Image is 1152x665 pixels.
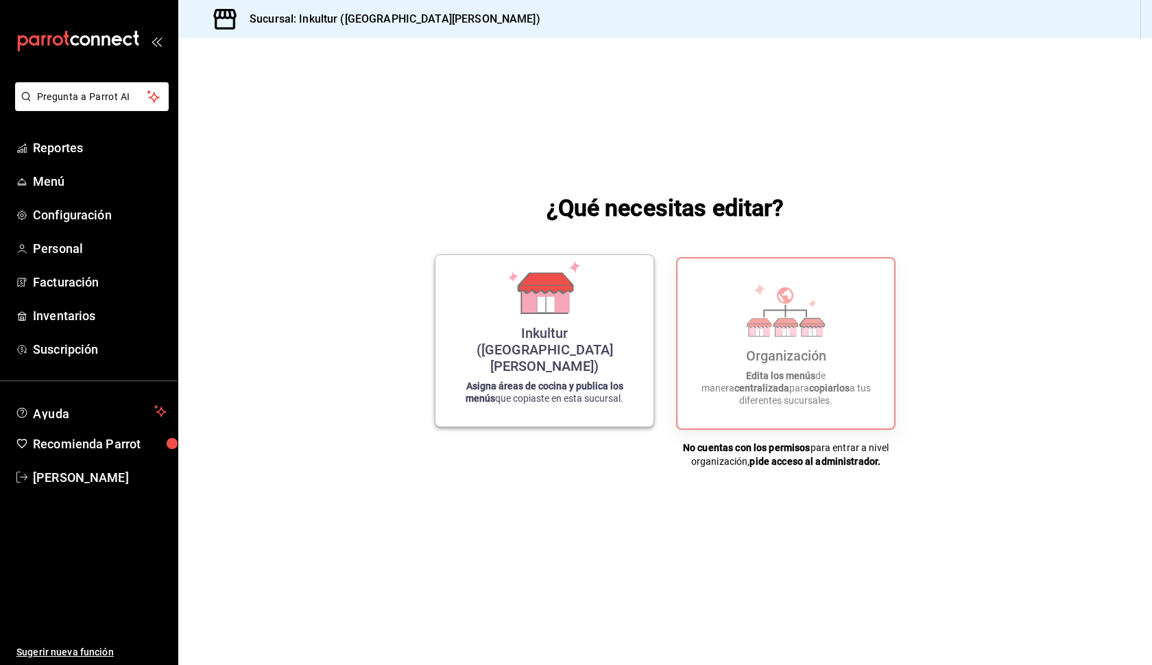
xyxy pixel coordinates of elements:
[15,82,169,111] button: Pregunta a Parrot AI
[10,99,169,114] a: Pregunta a Parrot AI
[33,468,167,487] span: [PERSON_NAME]
[33,340,167,359] span: Suscripción
[33,435,167,453] span: Recomienda Parrot
[33,403,149,420] span: Ayuda
[16,645,167,660] span: Sugerir nueva función
[734,383,789,394] strong: centralizada
[746,370,815,381] strong: Edita los menús
[746,348,826,364] div: Organización
[683,442,811,453] strong: No cuentas con los permisos
[151,36,162,47] button: open_drawer_menu
[676,441,896,468] div: para entrar a nivel organización,
[547,191,784,224] h1: ¿Qué necesitas editar?
[749,456,880,467] strong: pide acceso al administrador.
[33,172,167,191] span: Menú
[33,306,167,325] span: Inventarios
[33,138,167,157] span: Reportes
[452,325,637,374] div: Inkultur ([GEOGRAPHIC_DATA][PERSON_NAME])
[239,11,540,27] h3: Sucursal: Inkultur ([GEOGRAPHIC_DATA][PERSON_NAME])
[37,90,147,104] span: Pregunta a Parrot AI
[694,370,878,407] p: de manera para a tus diferentes sucursales.
[33,273,167,291] span: Facturación
[33,239,167,258] span: Personal
[466,380,623,404] strong: Asigna áreas de cocina y publica los menús
[452,380,637,404] p: que copiaste en esta sucursal.
[33,206,167,224] span: Configuración
[809,383,850,394] strong: copiarlos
